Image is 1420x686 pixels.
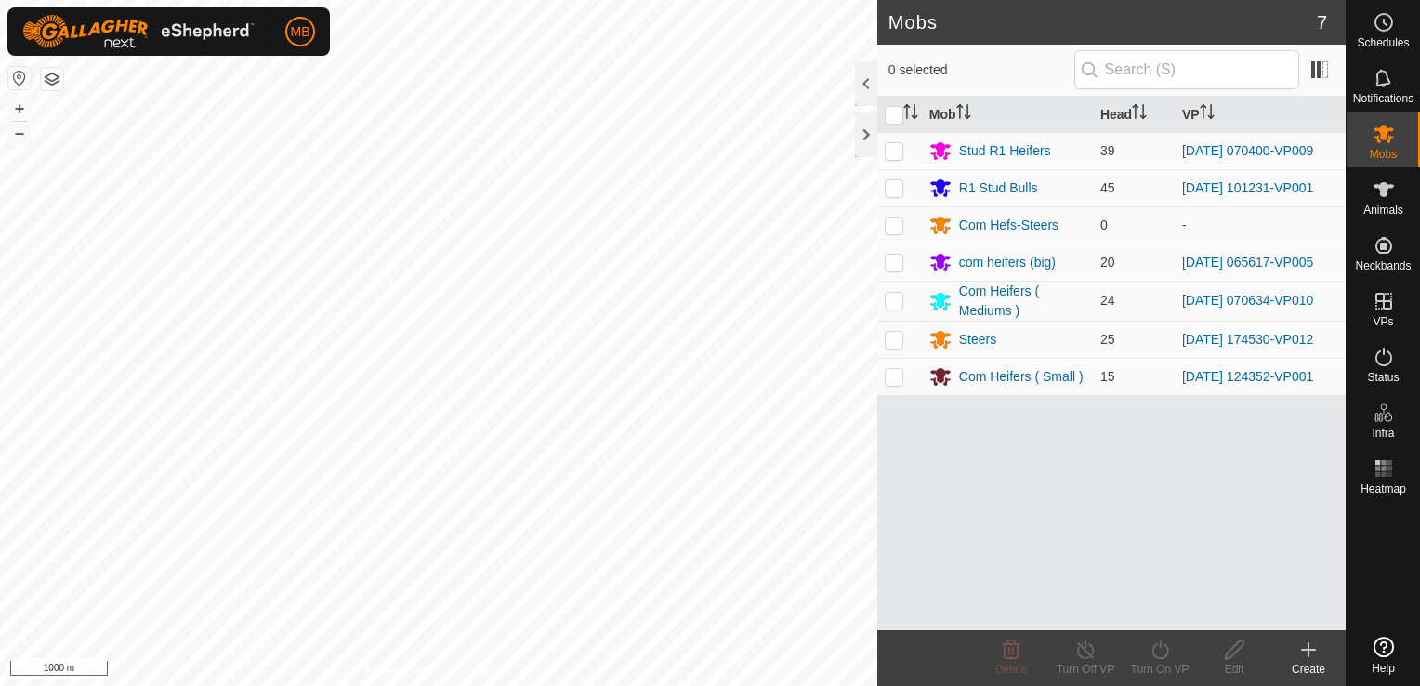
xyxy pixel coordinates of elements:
[903,107,918,122] p-sorticon: Activate to sort
[959,216,1058,235] div: Com Hefs-Steers
[1175,97,1346,133] th: VP
[1361,483,1406,495] span: Heatmap
[1100,143,1115,158] span: 39
[1100,332,1115,347] span: 25
[1367,372,1399,383] span: Status
[1357,37,1409,48] span: Schedules
[959,141,1051,161] div: Stud R1 Heifers
[959,367,1084,387] div: Com Heifers ( Small )
[1182,369,1313,384] a: [DATE] 124352-VP001
[959,330,996,350] div: Steers
[1100,369,1115,384] span: 15
[41,68,63,90] button: Map Layers
[1048,661,1123,678] div: Turn Off VP
[922,97,1093,133] th: Mob
[1100,218,1108,232] span: 0
[888,60,1074,80] span: 0 selected
[1373,316,1393,327] span: VPs
[1132,107,1147,122] p-sorticon: Activate to sort
[1175,206,1346,244] td: -
[1182,143,1313,158] a: [DATE] 070400-VP009
[1182,180,1313,195] a: [DATE] 101231-VP001
[1347,629,1420,681] a: Help
[457,662,512,679] a: Contact Us
[1363,204,1403,216] span: Animals
[1353,93,1413,104] span: Notifications
[959,282,1085,321] div: Com Heifers ( Mediums )
[1372,663,1395,674] span: Help
[365,662,435,679] a: Privacy Policy
[956,107,971,122] p-sorticon: Activate to sort
[291,22,310,42] span: MB
[8,67,31,89] button: Reset Map
[8,122,31,144] button: –
[1271,661,1346,678] div: Create
[1100,293,1115,308] span: 24
[1100,255,1115,270] span: 20
[1182,332,1313,347] a: [DATE] 174530-VP012
[1370,149,1397,160] span: Mobs
[959,253,1056,272] div: com heifers (big)
[1355,260,1411,271] span: Neckbands
[8,98,31,120] button: +
[1123,661,1197,678] div: Turn On VP
[1317,8,1327,36] span: 7
[1093,97,1175,133] th: Head
[1182,255,1313,270] a: [DATE] 065617-VP005
[1182,293,1313,308] a: [DATE] 070634-VP010
[888,11,1317,33] h2: Mobs
[1200,107,1215,122] p-sorticon: Activate to sort
[1372,428,1394,439] span: Infra
[959,178,1038,198] div: R1 Stud Bulls
[995,663,1028,676] span: Delete
[1197,661,1271,678] div: Edit
[1100,180,1115,195] span: 45
[22,15,255,48] img: Gallagher Logo
[1074,50,1299,89] input: Search (S)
